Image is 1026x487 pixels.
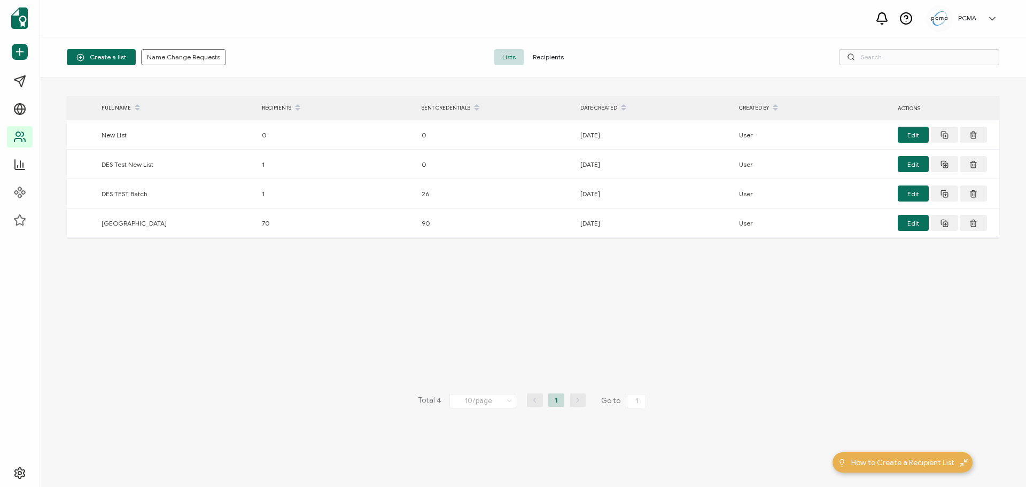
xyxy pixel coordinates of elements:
iframe: Chat Widget [973,436,1026,487]
div: DES TEST Batch [96,188,256,200]
button: Create a list [67,49,136,65]
div: 1 [256,188,416,200]
img: 5c892e8a-a8c9-4ab0-b501-e22bba25706e.jpg [931,11,947,26]
div: New List [96,129,256,141]
div: ACTIONS [892,102,999,114]
span: Go to [601,393,648,408]
div: DATE CREATED [575,99,734,117]
div: 1 [256,158,416,171]
div: 26 [416,188,575,200]
div: User [734,129,892,141]
span: Create a list [76,53,126,61]
div: 0 [416,129,575,141]
h5: PCMA [958,14,976,22]
div: CREATED BY [734,99,892,117]
button: Edit [898,127,929,143]
div: 90 [416,217,575,229]
li: 1 [548,393,564,407]
input: Select [449,394,516,408]
div: [GEOGRAPHIC_DATA] [96,217,256,229]
div: SENT CREDENTIALS [416,99,575,117]
span: Name Change Requests [147,54,220,60]
input: Search [839,49,999,65]
div: [DATE] [575,217,734,229]
div: 0 [416,158,575,171]
div: User [734,188,892,200]
div: [DATE] [575,188,734,200]
div: User [734,217,892,229]
img: sertifier-logomark-colored.svg [11,7,28,29]
div: 70 [256,217,416,229]
div: User [734,158,892,171]
span: How to Create a Recipient List [851,457,954,468]
div: RECIPIENTS [256,99,416,117]
div: FULL NAME [96,99,256,117]
div: 0 [256,129,416,141]
span: Lists [494,49,524,65]
button: Edit [898,215,929,231]
img: minimize-icon.svg [960,459,968,467]
div: DES Test New List [96,158,256,171]
div: [DATE] [575,129,734,141]
button: Edit [898,185,929,202]
span: Total 4 [418,393,441,408]
button: Name Change Requests [141,49,226,65]
div: [DATE] [575,158,734,171]
button: Edit [898,156,929,172]
span: Recipients [524,49,572,65]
